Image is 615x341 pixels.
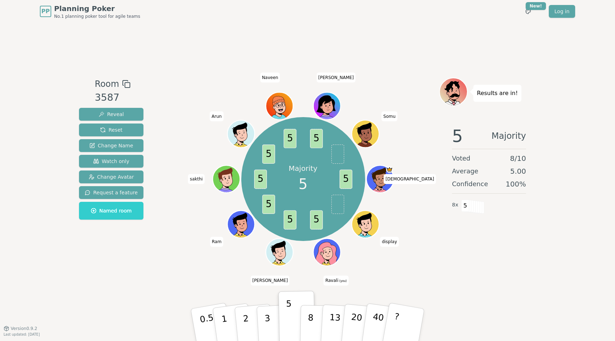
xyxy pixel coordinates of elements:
[79,124,143,136] button: Reset
[386,166,393,173] span: Shiva is the host
[506,179,526,189] span: 100 %
[314,239,340,265] button: Click to change your avatar
[382,111,397,121] span: Click to change your name
[79,186,143,199] button: Request a feature
[384,174,436,184] span: Click to change your name
[324,276,348,285] span: Click to change your name
[380,237,399,247] span: Click to change your name
[254,169,267,189] span: 5
[89,142,133,149] span: Change Name
[283,129,296,148] span: 5
[4,326,37,331] button: Version0.9.2
[85,189,138,196] span: Request a feature
[286,299,292,337] p: 5
[95,90,130,105] div: 3587
[79,155,143,168] button: Watch only
[11,326,37,331] span: Version 0.9.2
[89,173,134,180] span: Change Avatar
[79,108,143,121] button: Reveal
[188,174,204,184] span: Click to change your name
[79,170,143,183] button: Change Avatar
[95,78,119,90] span: Room
[91,207,132,214] span: Named room
[452,166,478,176] span: Average
[54,4,140,14] span: Planning Poker
[289,163,317,173] p: Majority
[338,279,347,283] span: (you)
[492,127,526,145] span: Majority
[510,166,526,176] span: 5.00
[452,201,458,209] span: 8 x
[452,179,488,189] span: Confidence
[251,276,290,285] span: Click to change your name
[452,127,463,145] span: 5
[310,129,323,148] span: 5
[79,202,143,220] button: Named room
[477,88,518,98] p: Results are in!
[100,126,122,133] span: Reset
[54,14,140,19] span: No.1 planning poker tool for agile teams
[40,4,140,19] a: PPPlanning PokerNo.1 planning poker tool for agile teams
[260,73,280,83] span: Click to change your name
[461,200,469,212] span: 5
[283,210,296,229] span: 5
[510,153,526,163] span: 8 / 10
[522,5,535,18] button: New!
[93,158,130,165] span: Watch only
[549,5,575,18] a: Log in
[316,73,356,83] span: Click to change your name
[262,144,275,163] span: 5
[99,111,124,118] span: Reveal
[262,195,275,214] span: 5
[452,153,471,163] span: Voted
[41,7,49,16] span: PP
[210,237,223,247] span: Click to change your name
[310,210,323,229] span: 5
[79,139,143,152] button: Change Name
[526,2,546,10] div: New!
[4,332,40,336] span: Last updated: [DATE]
[210,111,224,121] span: Click to change your name
[340,169,352,189] span: 5
[299,173,307,195] span: 5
